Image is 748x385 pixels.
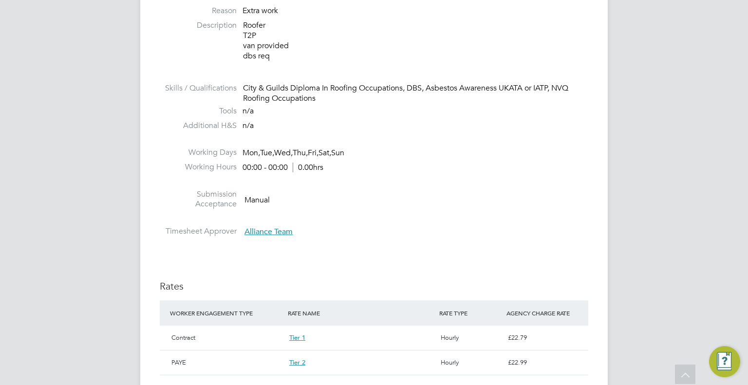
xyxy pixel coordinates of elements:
span: Thu, [293,148,308,158]
div: RATE NAME [285,304,437,322]
span: 0.00hrs [293,163,323,172]
span: Fri, [308,148,318,158]
span: n/a [243,106,254,116]
h3: Rates [160,280,588,293]
div: RATE TYPE [437,304,504,322]
label: Working Days [160,147,237,158]
label: Tools [160,106,237,116]
label: Submission Acceptance [160,189,237,210]
label: Reason [160,6,237,16]
div: WORKER ENGAGEMENT TYPE [168,304,285,322]
span: Alliance Team [244,227,293,237]
button: Engage Resource Center [709,346,740,377]
div: Hourly [437,330,504,346]
div: Hourly [437,354,504,371]
div: £22.99 [504,354,588,371]
span: Wed, [274,148,293,158]
span: Manual [244,195,270,204]
p: Roofer T2P van provided dbs req [243,20,588,61]
span: Tue, [260,148,274,158]
label: Timesheet Approver [160,226,237,237]
div: 00:00 - 00:00 [243,163,323,173]
span: Sun [331,148,344,158]
label: Skills / Qualifications [160,83,237,93]
span: Extra work [243,6,278,16]
span: n/a [243,121,254,130]
span: Mon, [243,148,260,158]
label: Additional H&S [160,121,237,131]
span: Sat, [318,148,331,158]
span: Tier 2 [289,358,305,367]
div: £22.79 [504,330,588,346]
div: City & Guilds Diploma In Roofing Occupations, DBS, Asbestos Awareness UKATA or IATP, NVQ Roofing ... [243,83,588,104]
div: AGENCY CHARGE RATE [504,304,588,322]
div: Contract [168,330,285,346]
label: Description [160,20,237,31]
label: Working Hours [160,162,237,172]
div: PAYE [168,354,285,371]
span: Tier 1 [289,333,305,342]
